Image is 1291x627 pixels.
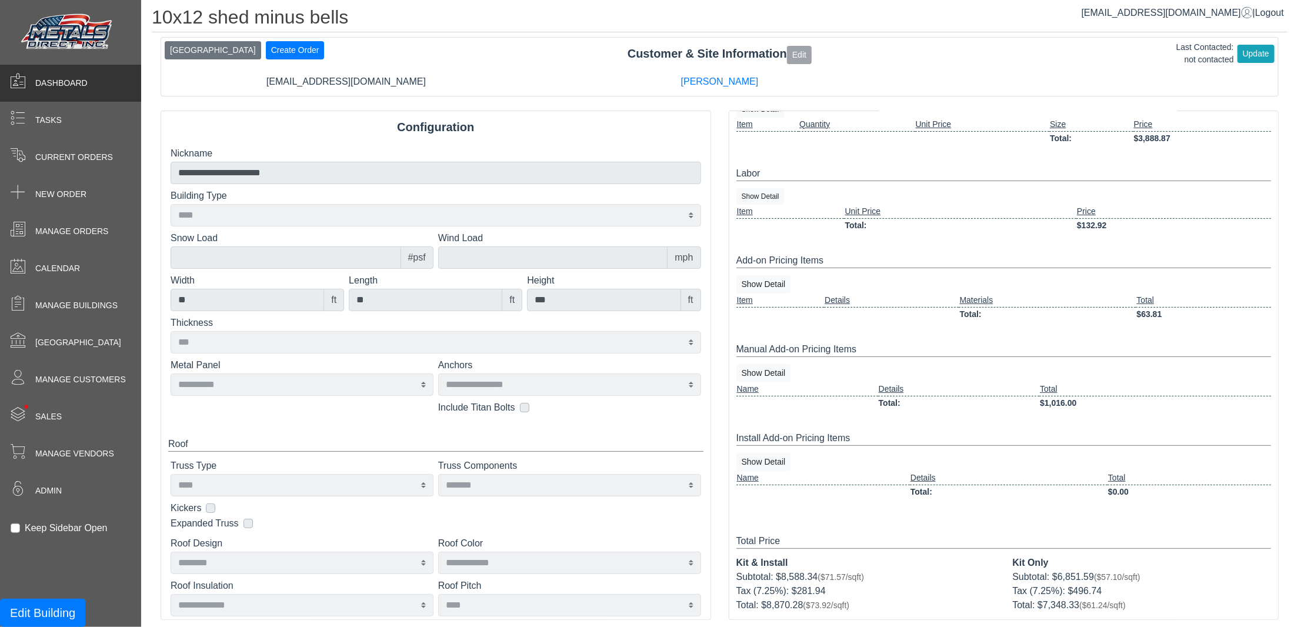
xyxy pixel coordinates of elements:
button: Update [1237,45,1275,63]
div: Install Add-on Pricing Items [736,431,1272,446]
div: | [1082,6,1284,20]
td: $1,016.00 [1039,396,1271,410]
td: Item [736,294,825,308]
td: Price [1133,118,1271,132]
div: Customer & Site Information [161,45,1278,64]
span: ($61.24/sqft) [1079,601,1126,610]
td: Size [1049,118,1133,132]
div: Labor [736,166,1272,181]
label: Truss Components [438,459,701,473]
span: New Order [35,188,86,201]
div: Kit Only [1012,556,1271,570]
div: Add-on Pricing Items [736,254,1272,268]
label: Kickers [171,501,201,515]
td: $132.92 [1076,218,1271,232]
div: Roof [168,437,703,452]
span: ($71.57/sqft) [818,572,864,582]
label: Wind Load [438,231,701,245]
td: Total: [1049,131,1133,145]
div: Tax (7.25%): $281.94 [736,584,995,598]
label: Expanded Truss [171,516,239,531]
button: Create Order [266,41,325,59]
div: Subtotal: $6,851.59 [1012,570,1271,584]
label: Width [171,274,344,288]
div: Total: $7,348.33 [1012,598,1271,612]
td: Item [736,118,799,132]
td: Quantity [799,118,915,132]
label: Anchors [438,358,701,372]
span: ($57.10/sqft) [1094,572,1140,582]
td: Total [1136,294,1271,308]
div: ft [502,289,522,311]
td: Materials [959,294,1136,308]
div: Subtotal: $8,588.34 [736,570,995,584]
label: Roof Design [171,536,433,551]
td: Total: [910,485,1107,499]
h1: 10x12 shed minus bells [152,6,1287,32]
td: Details [878,382,1039,396]
span: Admin [35,485,62,497]
label: Height [527,274,700,288]
button: Show Detail [736,188,785,205]
td: Total [1107,471,1271,485]
span: Calendar [35,262,80,275]
div: Total: $8,870.28 [736,598,995,612]
label: Include Titan Bolts [438,401,515,415]
button: Show Detail [736,364,791,382]
span: Logout [1255,8,1284,18]
td: Name [736,382,878,396]
td: Details [824,294,959,308]
span: ($73.92/sqft) [803,601,849,610]
td: Total [1039,382,1271,396]
div: Kit & Install [736,556,995,570]
td: $3,888.87 [1133,131,1271,145]
td: Details [910,471,1107,485]
div: Last Contacted: not contacted [1176,41,1234,66]
div: mph [667,246,700,269]
span: Dashboard [35,77,88,89]
td: Unit Price [844,205,1076,219]
div: #psf [401,246,433,269]
label: Roof Pitch [438,579,701,593]
td: Unit Price [915,118,1050,132]
td: Item [736,205,845,219]
a: [EMAIL_ADDRESS][DOMAIN_NAME] [1082,8,1253,18]
label: Building Type [171,189,701,203]
span: Current Orders [35,151,113,164]
span: Manage Buildings [35,299,118,312]
span: [GEOGRAPHIC_DATA] [35,336,121,349]
label: Truss Type [171,459,433,473]
label: Metal Panel [171,358,433,372]
button: [GEOGRAPHIC_DATA] [165,41,261,59]
div: Tax (7.25%): $496.74 [1012,584,1271,598]
button: Edit [787,46,812,64]
td: Total: [959,307,1136,321]
td: Price [1076,205,1271,219]
span: • [11,388,41,426]
td: Name [736,471,910,485]
label: Roof Insulation [171,579,433,593]
div: Configuration [161,118,710,136]
label: Thickness [171,316,701,330]
span: Sales [35,411,62,423]
label: Keep Sidebar Open [25,521,108,535]
span: Manage Orders [35,225,108,238]
span: Tasks [35,114,62,126]
div: ft [680,289,701,311]
div: ft [323,289,344,311]
label: Nickname [171,146,701,161]
td: Total: [844,218,1076,232]
button: Show Detail [736,453,791,471]
button: Show Detail [736,275,791,294]
a: [PERSON_NAME] [681,76,759,86]
div: Manual Add-on Pricing Items [736,342,1272,357]
img: Metals Direct Inc Logo [18,11,118,54]
label: Length [349,274,522,288]
label: Roof Color [438,536,701,551]
div: [EMAIL_ADDRESS][DOMAIN_NAME] [159,75,533,89]
label: Snow Load [171,231,433,245]
td: $63.81 [1136,307,1271,321]
span: Manage Customers [35,373,126,386]
div: Total Price [736,534,1272,549]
